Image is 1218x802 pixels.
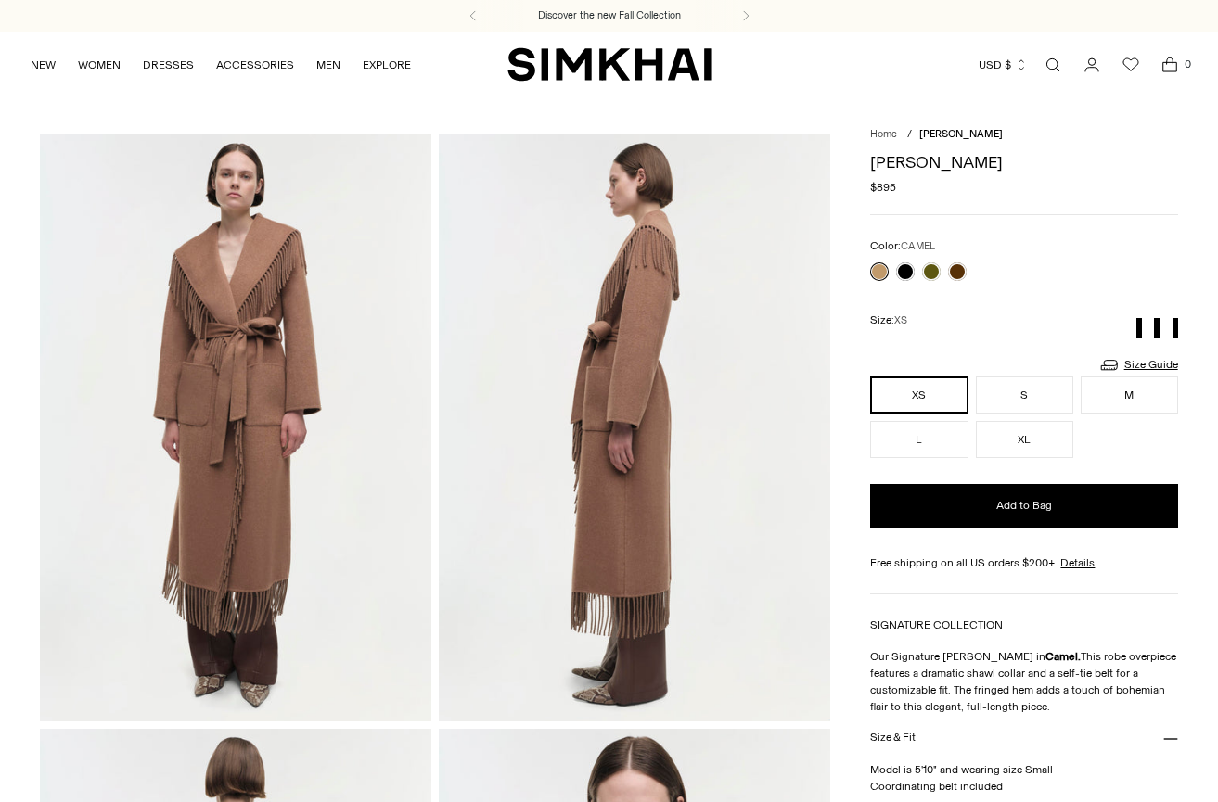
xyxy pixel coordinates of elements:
[870,237,935,255] label: Color:
[538,8,681,23] a: Discover the new Fall Collection
[1112,46,1149,83] a: Wishlist
[40,134,431,721] img: Carrie Coat
[363,45,411,85] a: EXPLORE
[1081,376,1178,414] button: M
[31,45,56,85] a: NEW
[870,179,896,196] span: $895
[870,154,1177,171] h1: [PERSON_NAME]
[870,732,915,744] h3: Size & Fit
[1151,46,1188,83] a: Open cart modal
[979,45,1028,85] button: USD $
[143,45,194,85] a: DRESSES
[216,45,294,85] a: ACCESSORIES
[78,45,121,85] a: WOMEN
[1034,46,1071,83] a: Open search modal
[870,421,968,458] button: L
[976,376,1073,414] button: S
[1098,353,1178,376] a: Size Guide
[870,648,1177,715] p: Our Signature [PERSON_NAME] in This robe overpiece features a dramatic shawl collar and a self-ti...
[870,312,907,329] label: Size:
[870,128,897,140] a: Home
[976,421,1073,458] button: XL
[507,46,712,83] a: SIMKHAI
[1179,56,1196,72] span: 0
[1073,46,1110,83] a: Go to the account page
[870,618,1003,631] a: SIGNATURE COLLECTION
[870,761,1177,795] p: Model is 5'10" and wearing size Small Coordinating belt included
[901,240,935,252] span: CAMEL
[870,376,968,414] button: XS
[316,45,340,85] a: MEN
[894,314,907,326] span: XS
[870,484,1177,528] button: Add to Bag
[1045,650,1081,663] b: Camel.
[439,134,830,721] img: Carrie Coat
[870,127,1177,143] nav: breadcrumbs
[1060,554,1095,571] a: Details
[907,127,912,143] div: /
[870,554,1177,571] div: Free shipping on all US orders $200+
[870,715,1177,762] button: Size & Fit
[919,128,1003,140] span: [PERSON_NAME]
[996,498,1052,514] span: Add to Bag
